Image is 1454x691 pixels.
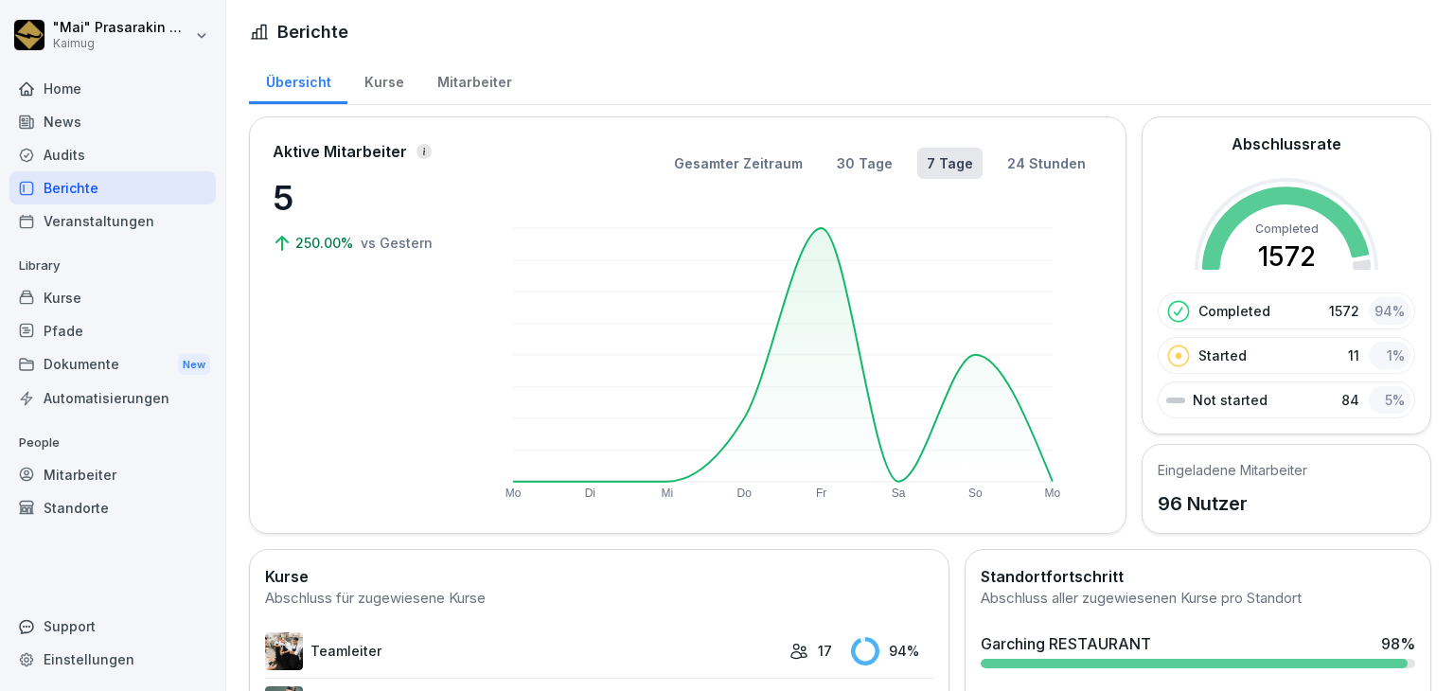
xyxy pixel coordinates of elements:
p: Completed [1198,301,1270,321]
text: So [969,487,984,500]
a: Berichte [9,171,216,204]
p: vs Gestern [361,233,433,253]
button: 7 Tage [917,148,983,179]
a: Mitarbeiter [9,458,216,491]
p: 84 [1341,390,1359,410]
div: New [178,354,210,376]
a: Pfade [9,314,216,347]
div: 94 % [851,637,932,665]
img: pytyph5pk76tu4q1kwztnixg.png [265,632,303,670]
text: Do [737,487,753,500]
p: People [9,428,216,458]
a: Standorte [9,491,216,524]
a: Automatisierungen [9,381,216,415]
a: Audits [9,138,216,171]
text: Mi [662,487,674,500]
a: DokumenteNew [9,347,216,382]
div: Support [9,610,216,643]
h2: Abschlussrate [1232,133,1341,155]
a: Kurse [9,281,216,314]
button: 30 Tage [827,148,902,179]
text: Sa [892,487,906,500]
a: Einstellungen [9,643,216,676]
a: Kurse [347,56,420,104]
p: 250.00% [295,233,357,253]
text: Mo [1045,487,1061,500]
p: Started [1198,345,1247,365]
a: Übersicht [249,56,347,104]
p: Not started [1193,390,1268,410]
p: 5 [273,172,462,223]
p: Kaimug [53,37,191,50]
a: Home [9,72,216,105]
a: Teamleiter [265,632,780,670]
div: 5 % [1369,386,1410,414]
h5: Eingeladene Mitarbeiter [1158,460,1307,480]
text: Di [585,487,595,500]
div: Abschluss aller zugewiesenen Kurse pro Standort [981,588,1415,610]
div: 98 % [1381,632,1415,655]
div: 1 % [1369,342,1410,369]
p: 11 [1348,345,1359,365]
p: 96 Nutzer [1158,489,1307,518]
div: Garching RESTAURANT [981,632,1151,655]
h2: Standortfortschritt [981,565,1415,588]
p: Library [9,251,216,281]
div: 94 % [1369,297,1410,325]
text: Mo [505,487,522,500]
a: Garching RESTAURANT98% [973,625,1423,676]
a: Veranstaltungen [9,204,216,238]
a: News [9,105,216,138]
div: Dokumente [9,347,216,382]
p: "Mai" Prasarakin Natechnanok [53,20,191,36]
div: Abschluss für zugewiesene Kurse [265,588,933,610]
p: Aktive Mitarbeiter [273,140,407,163]
text: Fr [816,487,826,500]
button: 24 Stunden [998,148,1095,179]
button: Gesamter Zeitraum [665,148,812,179]
p: 17 [818,641,832,661]
a: Mitarbeiter [420,56,528,104]
h1: Berichte [277,19,348,44]
p: 1572 [1329,301,1359,321]
h2: Kurse [265,565,933,588]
